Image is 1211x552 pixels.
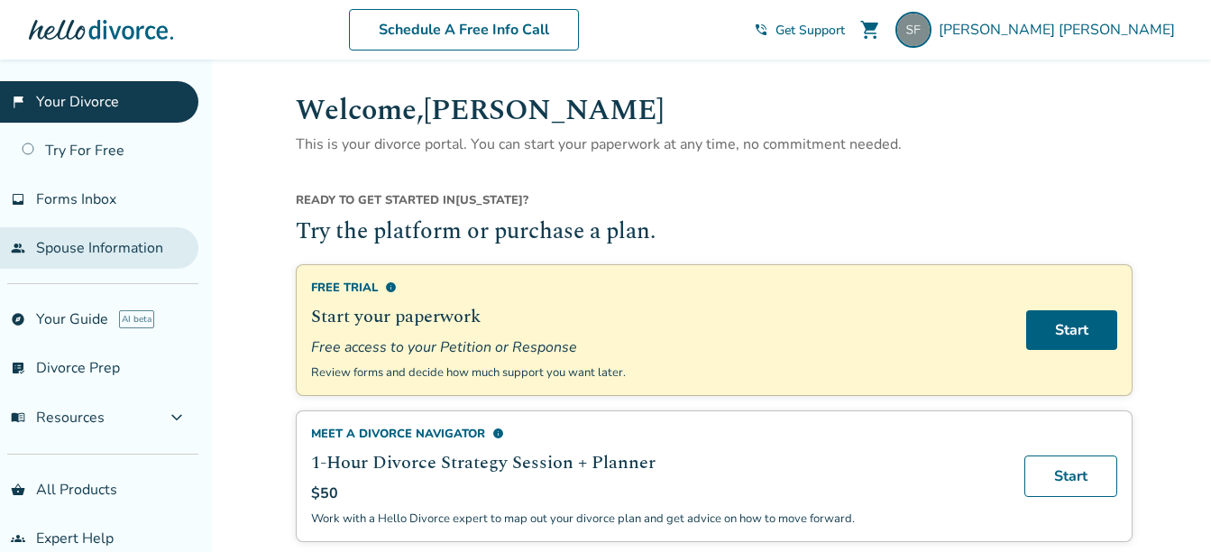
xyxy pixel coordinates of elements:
p: Work with a Hello Divorce expert to map out your divorce plan and get advice on how to move forward. [311,511,1003,527]
span: explore [11,312,25,327]
div: [US_STATE] ? [296,192,1133,216]
span: Forms Inbox [36,189,116,209]
span: shopping_basket [11,483,25,497]
h2: Start your paperwork [311,303,1005,330]
span: Get Support [775,22,845,39]
span: info [385,281,397,293]
div: Meet a divorce navigator [311,426,1003,442]
span: info [492,428,504,439]
span: people [11,241,25,255]
h2: Try the platform or purchase a plan. [296,216,1133,250]
span: [PERSON_NAME] [PERSON_NAME] [939,20,1182,40]
p: This is your divorce portal. You can start your paperwork at any time, no commitment needed. [296,133,1133,156]
a: Schedule A Free Info Call [349,9,579,51]
a: Start [1026,310,1117,350]
span: expand_more [166,407,188,428]
span: flag_2 [11,95,25,109]
span: $50 [311,483,338,503]
img: freeneysean@gmail.com [895,12,931,48]
a: phone_in_talkGet Support [754,22,845,39]
h1: Welcome, [PERSON_NAME] [296,88,1133,133]
span: Resources [11,408,105,428]
span: Ready to get started in [296,192,455,208]
span: phone_in_talk [754,23,768,37]
h2: 1-Hour Divorce Strategy Session + Planner [311,449,1003,476]
span: AI beta [119,310,154,328]
a: Start [1024,455,1117,497]
span: shopping_cart [859,19,881,41]
span: groups [11,531,25,546]
span: list_alt_check [11,361,25,375]
iframe: Chat Widget [1121,465,1211,552]
span: menu_book [11,410,25,425]
span: Free access to your Petition or Response [311,337,1005,357]
div: Free Trial [311,280,1005,296]
span: inbox [11,192,25,207]
p: Review forms and decide how much support you want later. [311,364,1005,381]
